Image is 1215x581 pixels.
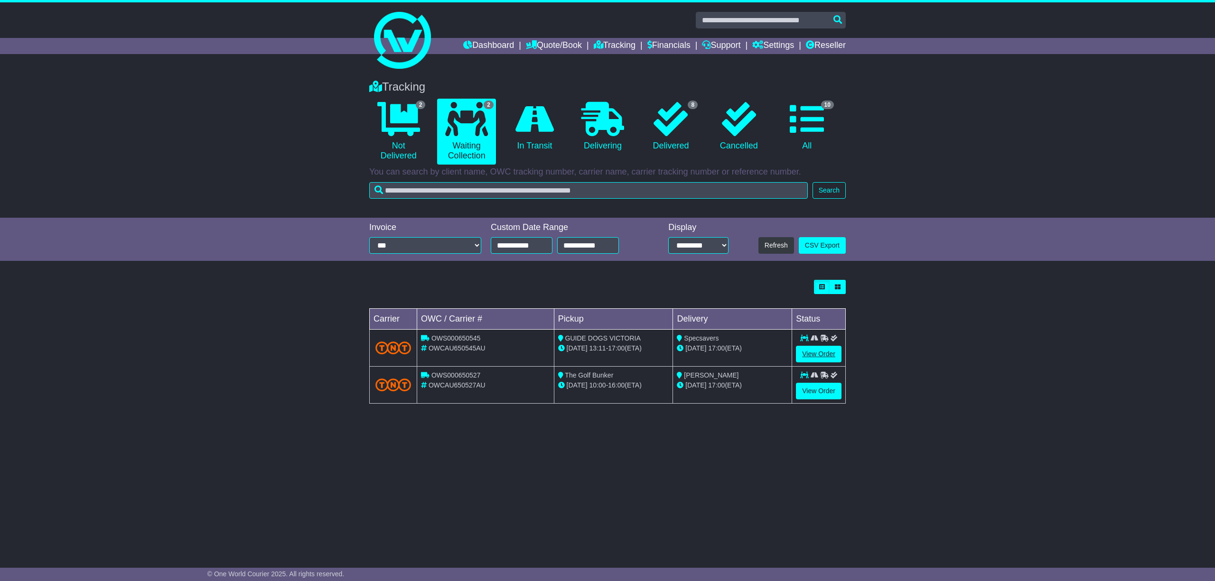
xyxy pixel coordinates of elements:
[364,80,850,94] div: Tracking
[806,38,846,54] a: Reseller
[558,343,669,353] div: - (ETA)
[708,344,725,352] span: 17:00
[370,309,417,330] td: Carrier
[684,371,738,379] span: [PERSON_NAME]
[608,344,625,352] span: 17:00
[567,381,588,389] span: [DATE]
[431,334,481,342] span: OWS000650545
[813,182,846,199] button: Search
[589,381,606,389] span: 10:00
[416,101,426,109] span: 2
[484,101,494,109] span: 2
[685,344,706,352] span: [DATE]
[463,38,514,54] a: Dashboard
[677,343,788,353] div: (ETA)
[369,222,481,233] div: Invoice
[375,341,411,354] img: TNT_Domestic.png
[668,222,729,233] div: Display
[647,38,691,54] a: Financials
[369,167,846,177] p: You can search by client name, OWC tracking number, carrier name, carrier tracking number or refe...
[702,38,740,54] a: Support
[429,381,486,389] span: OWCAU650527AU
[565,371,613,379] span: The Golf Bunker
[429,344,486,352] span: OWCAU650545AU
[565,334,641,342] span: GUIDE DOGS VICTORIA
[437,99,495,165] a: 2 Waiting Collection
[688,101,698,109] span: 8
[710,99,768,155] a: Cancelled
[491,222,643,233] div: Custom Date Range
[796,346,841,362] a: View Order
[752,38,794,54] a: Settings
[558,380,669,390] div: - (ETA)
[608,381,625,389] span: 16:00
[796,383,841,399] a: View Order
[369,99,428,165] a: 2 Not Delivered
[821,101,834,109] span: 10
[792,309,846,330] td: Status
[526,38,582,54] a: Quote/Book
[417,309,554,330] td: OWC / Carrier #
[554,309,673,330] td: Pickup
[642,99,700,155] a: 8 Delivered
[684,334,719,342] span: Specsavers
[685,381,706,389] span: [DATE]
[594,38,636,54] a: Tracking
[778,99,836,155] a: 10 All
[207,570,345,578] span: © One World Courier 2025. All rights reserved.
[431,371,481,379] span: OWS000650527
[505,99,564,155] a: In Transit
[375,378,411,391] img: TNT_Domestic.png
[573,99,632,155] a: Delivering
[677,380,788,390] div: (ETA)
[589,344,606,352] span: 13:11
[799,237,846,254] a: CSV Export
[567,344,588,352] span: [DATE]
[708,381,725,389] span: 17:00
[758,237,794,254] button: Refresh
[673,309,792,330] td: Delivery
